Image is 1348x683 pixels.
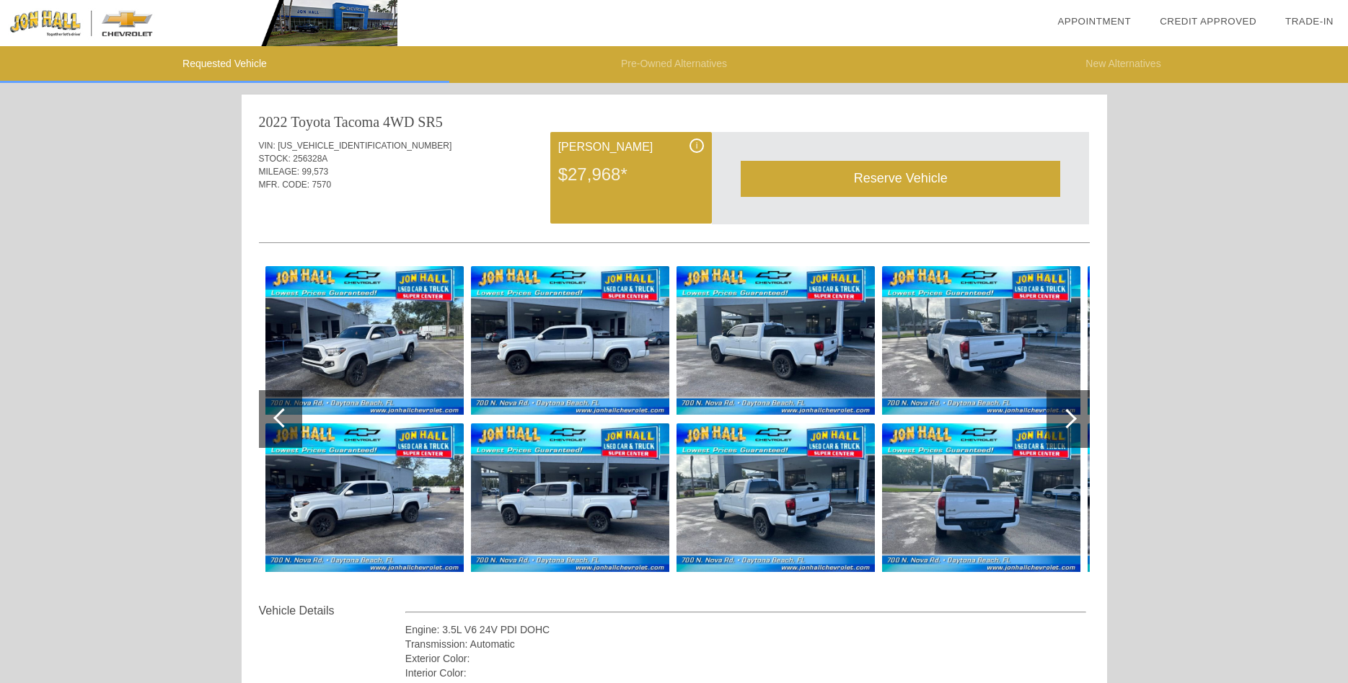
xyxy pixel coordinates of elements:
[882,423,1080,572] img: 9.jpg
[405,622,1087,637] div: Engine: 3.5L V6 24V PDI DOHC
[1160,16,1256,27] a: Credit Approved
[882,266,1080,415] img: 8.jpg
[899,46,1348,83] li: New Alternatives
[259,167,300,177] span: MILEAGE:
[405,637,1087,651] div: Transmission: Automatic
[259,602,405,620] div: Vehicle Details
[471,423,669,572] img: 5.jpg
[1285,16,1334,27] a: Trade-In
[405,666,1087,680] div: Interior Color:
[696,141,698,151] span: i
[1088,266,1286,415] img: 10.jpg
[259,112,415,132] div: 2022 Toyota Tacoma 4WD
[259,141,276,151] span: VIN:
[265,266,464,415] img: 2.jpg
[449,46,899,83] li: Pre-Owned Alternatives
[312,180,332,190] span: 7570
[302,167,329,177] span: 99,573
[677,266,875,415] img: 6.jpg
[471,266,669,415] img: 4.jpg
[405,651,1087,666] div: Exterior Color:
[418,112,442,132] div: SR5
[293,154,327,164] span: 256328A
[259,180,310,190] span: MFR. CODE:
[1088,423,1286,572] img: 11.jpg
[558,138,704,156] div: [PERSON_NAME]
[741,161,1060,196] div: Reserve Vehicle
[259,154,291,164] span: STOCK:
[558,156,704,193] div: $27,968*
[265,423,464,572] img: 3.jpg
[1057,16,1131,27] a: Appointment
[259,200,1090,223] div: Quoted on [DATE] 9:11:39 PM
[278,141,451,151] span: [US_VEHICLE_IDENTIFICATION_NUMBER]
[677,423,875,572] img: 7.jpg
